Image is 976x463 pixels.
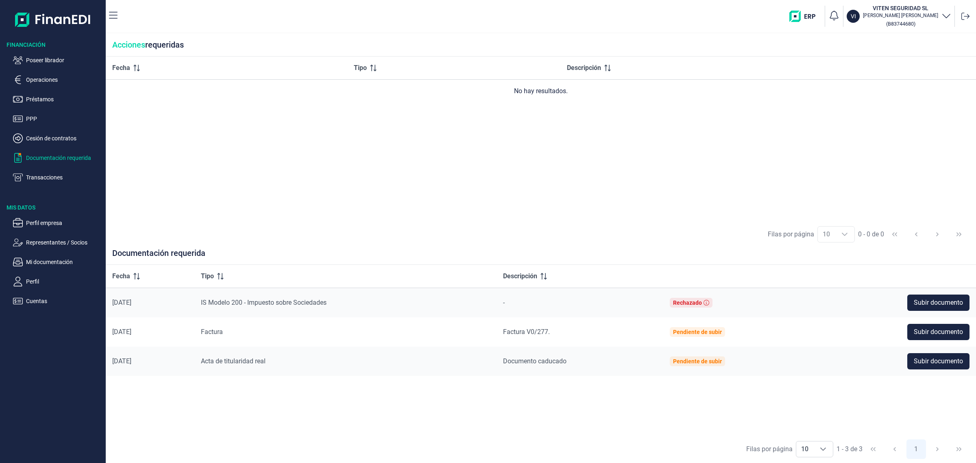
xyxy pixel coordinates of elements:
small: Copiar cif [886,21,915,27]
button: Subir documento [907,295,969,311]
span: 0 - 0 de 0 [858,231,884,238]
button: Subir documento [907,324,969,340]
button: PPP [13,114,102,124]
span: Subir documento [914,356,963,366]
button: Perfil empresa [13,218,102,228]
div: Filas por página [768,229,814,239]
span: Tipo [201,271,214,281]
button: Perfil [13,277,102,286]
button: Cuentas [13,296,102,306]
div: Documentación requerida [106,248,976,265]
p: PPP [26,114,102,124]
span: Factura V0/277. [503,328,550,336]
p: Representantes / Socios [26,238,102,247]
span: Fecha [112,63,130,73]
div: [DATE] [112,299,188,307]
button: Subir documento [907,353,969,369]
span: Tipo [354,63,367,73]
div: requeridas [106,33,976,57]
div: Choose [813,441,833,457]
span: Subir documento [914,327,963,337]
span: - [503,299,505,306]
button: Préstamos [13,94,102,104]
span: Descripción [503,271,537,281]
p: Documentación requerida [26,153,102,163]
button: First Page [863,439,883,459]
p: Cuentas [26,296,102,306]
div: [DATE] [112,328,188,336]
span: 1 - 3 de 3 [837,446,863,452]
p: VI [851,12,856,20]
button: Mi documentación [13,257,102,267]
button: Last Page [949,439,969,459]
span: IS Modelo 200 - Impuesto sobre Sociedades [201,299,327,306]
div: Choose [835,227,854,242]
div: Filas por página [746,444,793,454]
button: First Page [885,225,904,244]
button: Previous Page [906,225,926,244]
p: Mi documentación [26,257,102,267]
span: Acta de titularidad real [201,357,266,365]
span: Documento caducado [503,357,566,365]
span: Fecha [112,271,130,281]
div: [DATE] [112,357,188,365]
p: Operaciones [26,75,102,85]
button: Next Page [928,225,947,244]
span: Acciones [112,40,145,50]
div: No hay resultados. [112,86,969,96]
button: Previous Page [885,439,904,459]
p: Transacciones [26,173,102,182]
button: Transacciones [13,173,102,182]
img: erp [789,11,821,22]
img: Logo de aplicación [15,7,91,33]
button: Cesión de contratos [13,133,102,143]
div: Pendiente de subir [673,329,722,335]
span: 10 [796,441,813,457]
p: Cesión de contratos [26,133,102,143]
button: Page 1 [906,439,926,459]
button: VIVITEN SEGURIDAD SL[PERSON_NAME] [PERSON_NAME](B83744680) [847,4,951,28]
button: Representantes / Socios [13,238,102,247]
span: Factura [201,328,223,336]
div: Rechazado [673,299,702,306]
div: Pendiente de subir [673,358,722,365]
button: Next Page [928,439,947,459]
button: Last Page [949,225,969,244]
p: Perfil empresa [26,218,102,228]
h3: VITEN SEGURIDAD SL [863,4,938,12]
button: Documentación requerida [13,153,102,163]
p: [PERSON_NAME] [PERSON_NAME] [863,12,938,19]
p: Poseer librador [26,55,102,65]
span: Descripción [567,63,601,73]
button: Operaciones [13,75,102,85]
span: Subir documento [914,298,963,308]
button: Poseer librador [13,55,102,65]
p: Préstamos [26,94,102,104]
p: Perfil [26,277,102,286]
